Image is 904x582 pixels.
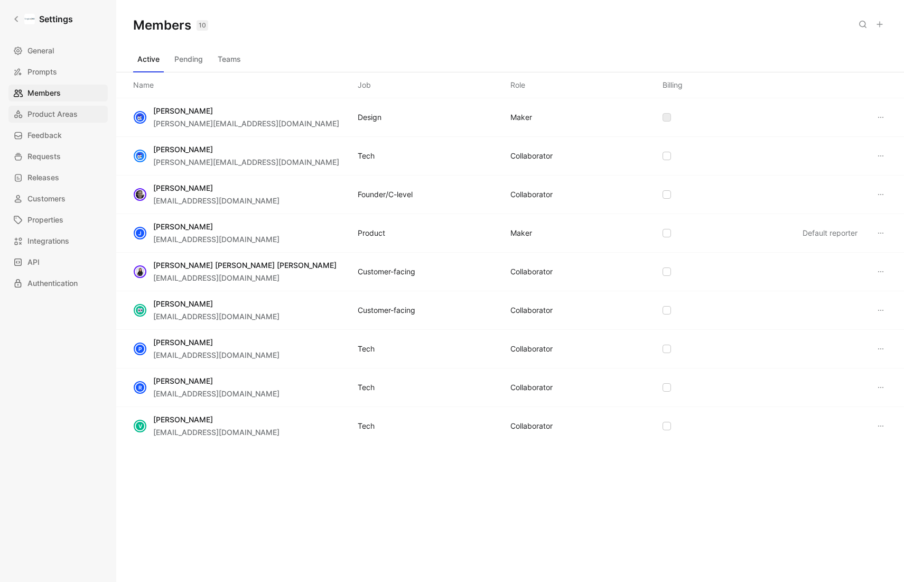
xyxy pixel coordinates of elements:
button: Pending [170,51,207,68]
img: avatar [135,189,145,200]
span: API [27,256,40,269]
div: P [135,344,145,354]
span: [PERSON_NAME][EMAIL_ADDRESS][DOMAIN_NAME] [153,158,339,167]
img: avatar [135,305,145,316]
button: Active [133,51,164,68]
span: Integrations [27,235,69,247]
span: [PERSON_NAME] [153,338,213,347]
div: Founder/C-level [358,188,413,201]
h1: Members [133,17,208,34]
div: COLLABORATOR [510,420,553,432]
img: avatar [135,266,145,277]
div: Tech [358,343,375,355]
span: Product Areas [27,108,78,121]
div: COLLABORATOR [510,265,553,278]
div: COLLABORATOR [510,150,553,162]
span: [PERSON_NAME] [153,376,213,385]
span: Requests [27,150,61,163]
span: [EMAIL_ADDRESS][DOMAIN_NAME] [153,273,279,282]
img: avatar [135,112,145,123]
a: Prompts [8,63,108,80]
div: MAKER [510,111,532,124]
span: [PERSON_NAME] [153,415,213,424]
span: [EMAIL_ADDRESS][DOMAIN_NAME] [153,350,279,359]
img: avatar [135,151,145,161]
div: R [135,382,145,393]
span: [PERSON_NAME] [153,145,213,154]
span: [EMAIL_ADDRESS][DOMAIN_NAME] [153,312,279,321]
div: Name [133,79,154,91]
span: Members [27,87,61,99]
span: [PERSON_NAME] [153,183,213,192]
a: Feedback [8,127,108,144]
div: Tech [358,381,375,394]
div: COLLABORATOR [510,188,553,201]
div: Job [358,79,371,91]
div: 10 [197,20,208,31]
span: Authentication [27,277,78,290]
a: Releases [8,169,108,186]
a: Customers [8,190,108,207]
span: Prompts [27,66,57,78]
span: [PERSON_NAME] [PERSON_NAME] [PERSON_NAME] [153,261,337,270]
span: Releases [27,171,59,184]
span: Properties [27,214,63,226]
div: Product [358,227,385,239]
button: Teams [213,51,245,68]
span: Default reporter [803,228,858,237]
a: Product Areas [8,106,108,123]
div: Tech [358,150,375,162]
div: Customer-facing [358,265,415,278]
span: [EMAIL_ADDRESS][DOMAIN_NAME] [153,235,279,244]
h1: Settings [39,13,73,25]
a: Integrations [8,233,108,250]
span: [PERSON_NAME] [153,106,213,115]
a: Members [8,85,108,101]
div: COLLABORATOR [510,304,553,317]
a: Authentication [8,275,108,292]
div: Design [358,111,381,124]
div: V [135,421,145,431]
span: [EMAIL_ADDRESS][DOMAIN_NAME] [153,428,279,437]
span: [PERSON_NAME][EMAIL_ADDRESS][DOMAIN_NAME] [153,119,339,128]
a: Settings [8,8,77,30]
a: API [8,254,108,271]
div: COLLABORATOR [510,381,553,394]
div: Customer-facing [358,304,415,317]
span: [PERSON_NAME] [153,222,213,231]
div: Tech [358,420,375,432]
a: General [8,42,108,59]
div: COLLABORATOR [510,343,553,355]
div: Billing [663,79,683,91]
span: General [27,44,54,57]
div: Role [510,79,525,91]
span: [EMAIL_ADDRESS][DOMAIN_NAME] [153,196,279,205]
span: [PERSON_NAME] [153,299,213,308]
div: J [135,228,145,238]
span: Customers [27,192,66,205]
span: [EMAIL_ADDRESS][DOMAIN_NAME] [153,389,279,398]
span: Feedback [27,129,62,142]
a: Requests [8,148,108,165]
div: MAKER [510,227,532,239]
a: Properties [8,211,108,228]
